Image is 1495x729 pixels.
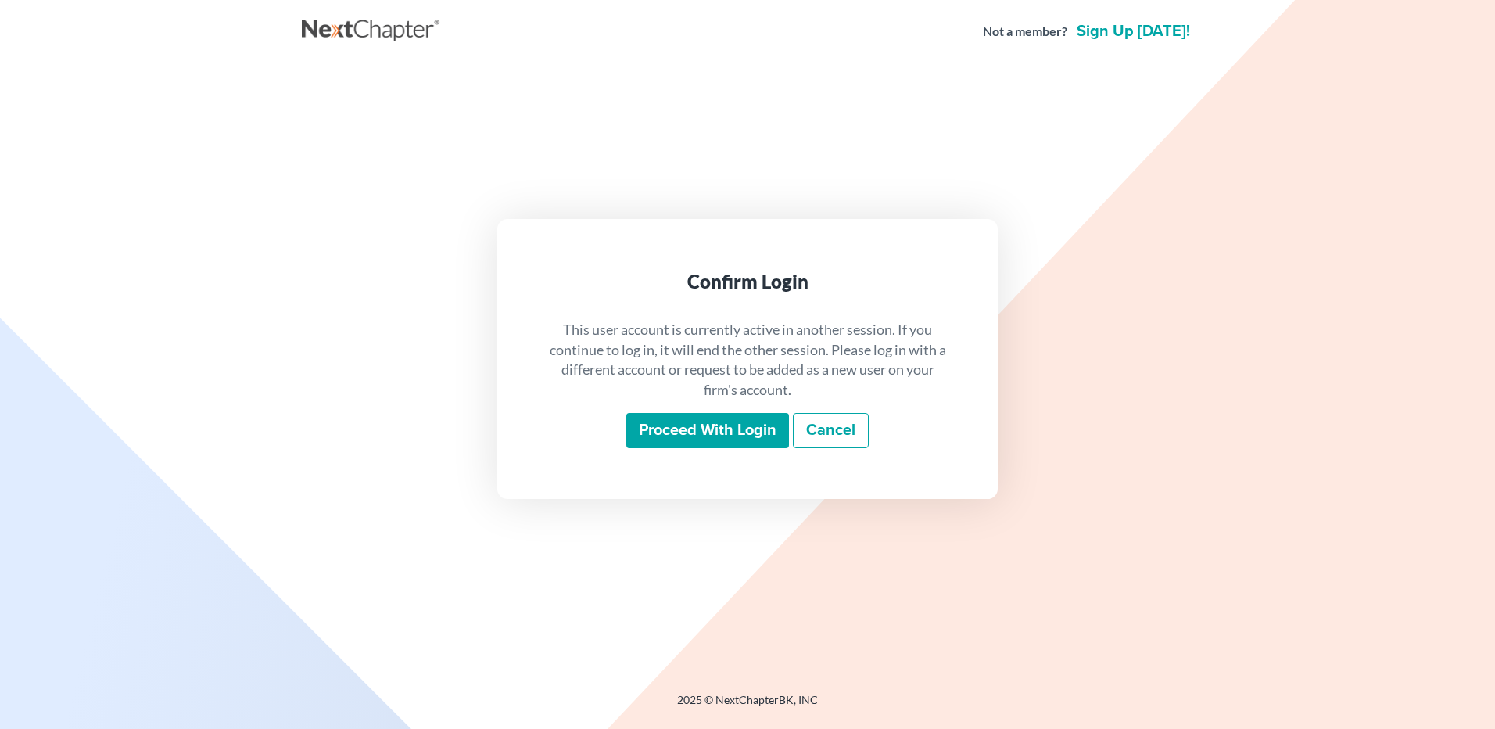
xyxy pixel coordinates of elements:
[793,413,869,449] a: Cancel
[547,320,948,400] p: This user account is currently active in another session. If you continue to log in, it will end ...
[547,269,948,294] div: Confirm Login
[626,413,789,449] input: Proceed with login
[302,692,1193,720] div: 2025 © NextChapterBK, INC
[983,23,1067,41] strong: Not a member?
[1074,23,1193,39] a: Sign up [DATE]!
